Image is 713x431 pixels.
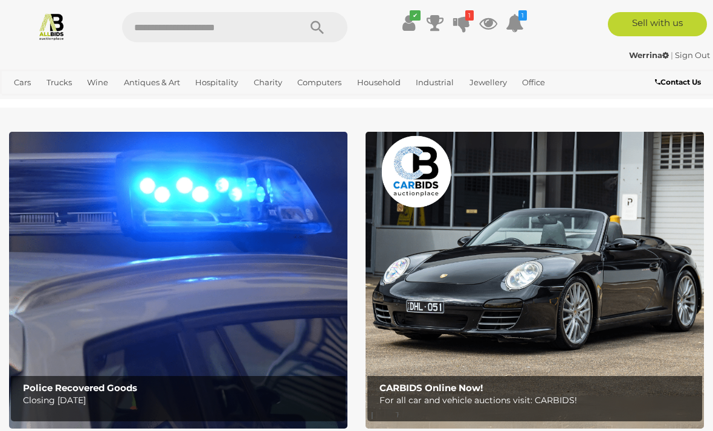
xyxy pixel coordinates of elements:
[517,73,550,92] a: Office
[379,382,483,394] b: CARBIDS Online Now!
[9,132,347,429] img: Police Recovered Goods
[366,132,704,429] img: CARBIDS Online Now!
[190,73,243,92] a: Hospitality
[608,12,707,36] a: Sell with us
[287,12,347,42] button: Search
[453,12,471,34] a: 1
[465,10,474,21] i: 1
[465,73,512,92] a: Jewellery
[655,76,704,89] a: Contact Us
[410,10,421,21] i: ✔
[42,73,77,92] a: Trucks
[411,73,459,92] a: Industrial
[675,50,710,60] a: Sign Out
[37,12,66,41] img: Allbids.com.au
[399,12,418,34] a: ✔
[506,12,524,34] a: 1
[655,77,701,86] b: Contact Us
[366,132,704,429] a: CARBIDS Online Now! CARBIDS Online Now! For all car and vehicle auctions visit: CARBIDS!
[23,393,340,408] p: Closing [DATE]
[50,92,145,112] a: [GEOGRAPHIC_DATA]
[629,50,671,60] a: Werrina
[629,50,669,60] strong: Werrina
[9,92,44,112] a: Sports
[82,73,113,92] a: Wine
[23,382,137,394] b: Police Recovered Goods
[9,132,347,429] a: Police Recovered Goods Police Recovered Goods Closing [DATE]
[292,73,346,92] a: Computers
[518,10,527,21] i: 1
[352,73,405,92] a: Household
[379,393,697,408] p: For all car and vehicle auctions visit: CARBIDS!
[671,50,673,60] span: |
[249,73,287,92] a: Charity
[119,73,185,92] a: Antiques & Art
[9,73,36,92] a: Cars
